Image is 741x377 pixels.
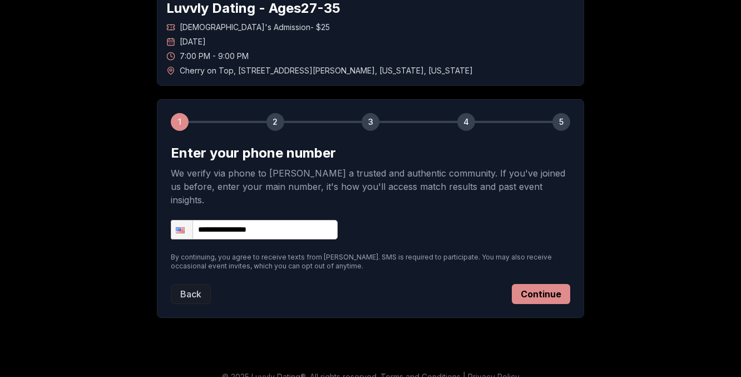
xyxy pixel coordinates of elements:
[171,284,211,304] button: Back
[180,51,249,62] span: 7:00 PM - 9:00 PM
[552,113,570,131] div: 5
[180,65,473,76] span: Cherry on Top , [STREET_ADDRESS][PERSON_NAME] , [US_STATE] , [US_STATE]
[512,284,570,304] button: Continue
[171,221,192,239] div: United States: + 1
[180,36,206,47] span: [DATE]
[171,253,570,271] p: By continuing, you agree to receive texts from [PERSON_NAME]. SMS is required to participate. You...
[171,113,189,131] div: 1
[362,113,379,131] div: 3
[171,144,570,162] h2: Enter your phone number
[180,22,330,33] span: [DEMOGRAPHIC_DATA]'s Admission - $25
[171,167,570,207] p: We verify via phone to [PERSON_NAME] a trusted and authentic community. If you've joined us befor...
[457,113,475,131] div: 4
[266,113,284,131] div: 2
